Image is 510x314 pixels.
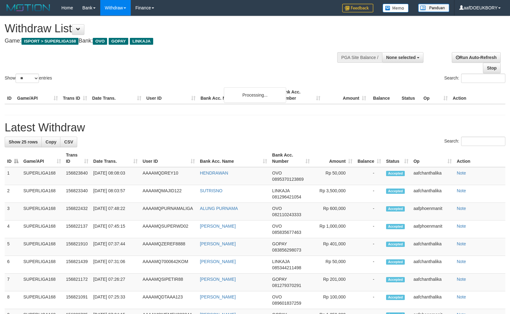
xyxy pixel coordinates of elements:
[411,291,454,309] td: aafchanthalika
[5,203,21,221] td: 3
[64,238,91,256] td: 156821910
[5,167,21,185] td: 1
[355,238,384,256] td: -
[382,52,423,63] button: None selected
[91,256,140,274] td: [DATE] 07:31:06
[411,185,454,203] td: aafchanthalika
[5,86,15,104] th: ID
[5,121,505,134] h1: Latest Withdraw
[197,149,270,167] th: Bank Acc. Name: activate to sort column ascending
[386,206,405,212] span: Accepted
[16,74,39,83] select: Showentries
[277,86,323,104] th: Bank Acc. Number
[5,291,21,309] td: 8
[457,259,466,264] a: Note
[457,277,466,282] a: Note
[224,87,286,103] div: Processing...
[355,149,384,167] th: Balance: activate to sort column ascending
[337,52,382,63] div: PGA Site Balance /
[64,256,91,274] td: 156821439
[384,149,411,167] th: Status: activate to sort column ascending
[21,38,78,45] span: ISPORT > SUPERLIGA168
[386,259,405,265] span: Accepted
[457,241,466,246] a: Note
[64,221,91,238] td: 156822137
[272,230,301,235] span: Copy 085835677463 to clipboard
[60,137,77,147] a: CSV
[355,221,384,238] td: -
[312,256,355,274] td: Rp 50,000
[411,256,454,274] td: aafchanthalika
[91,221,140,238] td: [DATE] 07:45:15
[91,149,140,167] th: Date Trans.: activate to sort column ascending
[312,167,355,185] td: Rp 50,000
[461,137,505,146] input: Search:
[200,206,238,211] a: ALUNG PURNAMA
[21,238,64,256] td: SUPERLIGA168
[444,74,505,83] label: Search:
[411,203,454,221] td: aafphoenmanit
[109,38,128,45] span: GOPAY
[386,171,405,176] span: Accepted
[130,38,153,45] span: LINKAJA
[386,224,405,229] span: Accepted
[200,241,236,246] a: [PERSON_NAME]
[355,185,384,203] td: -
[90,86,144,104] th: Date Trans.
[5,185,21,203] td: 2
[386,242,405,247] span: Accepted
[411,221,454,238] td: aafphoenmanit
[140,256,197,274] td: AAAAMQ7000642KOM
[272,206,282,211] span: OVO
[272,188,290,193] span: LINKAJA
[140,203,197,221] td: AAAAMQPURNAMALIGA
[5,137,42,147] a: Show 25 rows
[457,224,466,229] a: Note
[270,149,312,167] th: Bank Acc. Number: activate to sort column ascending
[369,86,399,104] th: Balance
[21,291,64,309] td: SUPERLIGA168
[5,3,52,12] img: MOTION_logo.png
[386,277,405,282] span: Accepted
[272,177,304,182] span: Copy 0895370123869 to clipboard
[312,291,355,309] td: Rp 100,000
[91,291,140,309] td: [DATE] 07:25:33
[64,167,91,185] td: 156823840
[140,149,197,167] th: User ID: activate to sort column ascending
[21,274,64,291] td: SUPERLIGA168
[355,291,384,309] td: -
[21,203,64,221] td: SUPERLIGA168
[140,238,197,256] td: AAAAMQZEREF8888
[140,291,197,309] td: AAAAMQDTAAA123
[5,22,334,35] h1: Withdraw List
[312,203,355,221] td: Rp 600,000
[386,55,416,60] span: None selected
[386,189,405,194] span: Accepted
[457,294,466,299] a: Note
[64,139,73,144] span: CSV
[64,203,91,221] td: 156822432
[272,212,301,217] span: Copy 082110243333 to clipboard
[272,294,282,299] span: OVO
[355,256,384,274] td: -
[200,188,222,193] a: SUTRISNO
[64,185,91,203] td: 156823340
[450,86,505,104] th: Action
[93,38,107,45] span: OVO
[355,167,384,185] td: -
[5,238,21,256] td: 5
[452,52,501,63] a: Run Auto-Refresh
[342,4,373,12] img: Feedback.jpg
[272,194,301,199] span: Copy 081296421054 to clipboard
[272,248,301,253] span: Copy 083856298073 to clipboard
[312,221,355,238] td: Rp 1,000,000
[140,274,197,291] td: AAAAMQSIPETIR88
[5,74,52,83] label: Show entries
[411,149,454,167] th: Op: activate to sort column ascending
[144,86,198,104] th: User ID
[272,265,301,270] span: Copy 085344211498 to clipboard
[272,171,282,175] span: OVO
[272,241,287,246] span: GOPAY
[5,149,21,167] th: ID: activate to sort column descending
[140,221,197,238] td: AAAAMQSUPERWD02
